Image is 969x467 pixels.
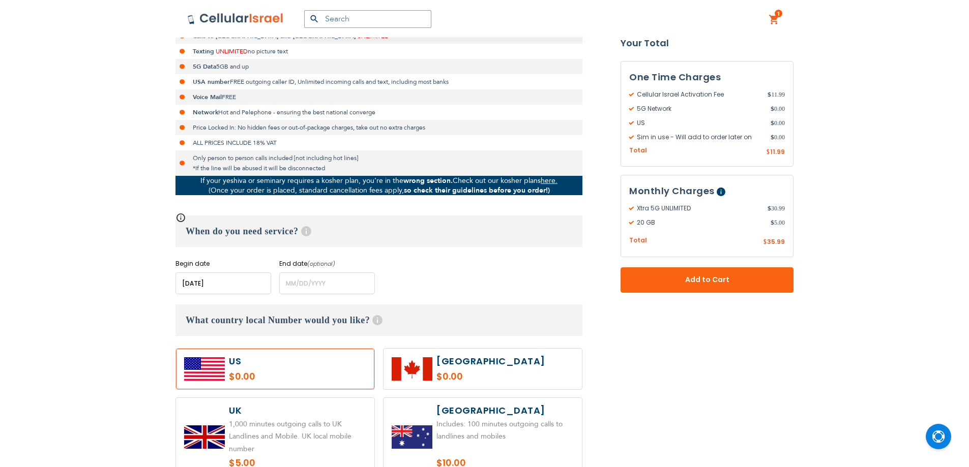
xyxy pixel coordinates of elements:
p: If your yeshiva or seminary requires a kosher plan, you’re in the Check out our kosher plans (Onc... [175,176,582,195]
label: Begin date [175,259,271,268]
span: 5.00 [771,219,785,228]
span: Sim in use - Will add to order later on [629,133,771,142]
span: no picture text [248,47,288,55]
span: $ [771,219,774,228]
span: Monthly Charges [629,185,715,198]
span: 11.99 [768,90,785,99]
span: Help [717,188,725,197]
span: Total [629,146,647,155]
li: Price Locked In: No hidden fees or out-of-package charges, take out no extra charges [175,120,582,135]
input: MM/DD/YYYY [175,272,271,294]
strong: Voice Mail [193,93,222,101]
strong: wrong section. [403,176,453,185]
span: Add to Cart [654,275,760,286]
span: US [629,118,771,128]
a: here. [541,176,557,185]
span: $ [771,118,774,128]
li: Only person to person calls included [not including hot lines] *If the line will be abused it wil... [175,150,582,176]
strong: so check their guidelines before you order!) [404,185,550,195]
strong: 5G Data [193,63,216,71]
li: ALL PRICES INCLUDE 18% VAT [175,135,582,150]
span: 30.99 [768,204,785,213]
a: 1 [769,14,780,26]
span: 0.00 [771,118,785,128]
strong: Network [193,108,218,116]
strong: Texting [193,47,214,55]
span: 0.00 [771,133,785,142]
span: 5G Network [629,104,771,113]
span: 20 GB [629,219,771,228]
input: MM/DD/YYYY [279,272,375,294]
span: $ [763,238,767,247]
span: $ [771,104,774,113]
span: FREE outgoing caller ID, Unlimited incoming calls and text, including most banks [230,78,449,86]
span: 1 [777,10,780,18]
span: $ [768,204,771,213]
span: Hot and Pelephone - ensuring the best national converge [218,108,375,116]
h3: One Time Charges [629,70,785,85]
span: Help [372,315,383,325]
strong: USA number [193,78,230,86]
strong: Your Total [621,36,794,51]
span: What country local Number would you like? [186,315,370,325]
span: 11.99 [770,147,785,156]
button: Add to Cart [621,267,794,293]
i: (optional) [307,260,335,268]
span: Xtra 5G UNLIMITED [629,204,768,213]
span: FREE [222,93,236,101]
span: Total [629,236,647,246]
span: Help [301,226,311,236]
input: Search [304,10,431,28]
span: UNLIMITED [357,32,389,40]
img: Cellular Israel Logo [187,13,284,25]
span: 35.99 [767,238,785,246]
h3: When do you need service? [175,215,582,247]
label: End date [279,259,375,268]
span: $ [771,133,774,142]
span: Cellular Israel Activation Fee [629,90,768,99]
span: 0.00 [771,104,785,113]
strong: Calls to [GEOGRAPHIC_DATA] and [GEOGRAPHIC_DATA] [193,32,356,40]
li: 5GB and up [175,59,582,74]
span: $ [768,90,771,99]
span: $ [766,148,770,157]
span: UNLIMITED [216,47,248,55]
